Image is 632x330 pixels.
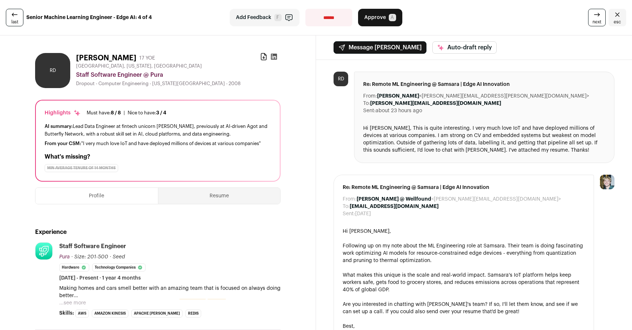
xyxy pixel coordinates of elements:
[158,188,281,204] button: Resume
[377,94,419,99] b: [PERSON_NAME]
[179,299,206,307] mark: embedded
[343,228,585,235] div: Hi [PERSON_NAME],
[358,9,402,26] button: Approve A
[377,92,589,100] dd: <[PERSON_NAME][EMAIL_ADDRESS][PERSON_NAME][DOMAIN_NAME]>
[363,107,376,114] dt: Sent:
[11,19,18,25] span: last
[389,14,396,21] span: A
[230,9,300,26] button: Add Feedback F
[113,254,125,259] span: Seed
[75,310,89,318] li: AWS
[363,81,605,88] span: Re: Remote ML Engineering @ Samsara | Edge AI Innovation
[59,254,70,259] span: Pura
[76,81,281,87] div: Dropout - Computer Engineering - [US_STATE][GEOGRAPHIC_DATA] - 2008
[207,299,226,307] mark: devices
[110,253,111,261] span: ·
[343,301,585,315] div: Are you interested in chatting with [PERSON_NAME]'s team? If so, I'll let them know, and see if w...
[45,124,73,129] span: AI summary:
[343,210,355,217] dt: Sent:
[45,109,81,117] div: Highlights
[26,14,152,21] strong: Senior Machine Learning Engineer - Edge AI: 4 of 4
[45,122,271,138] div: Lead Data Engineer at fintech unicorn [PERSON_NAME], previously at AI-driven Agot and Butterfly N...
[236,14,271,21] span: Add Feedback
[87,110,121,116] div: Must have:
[87,110,166,116] ul: |
[35,228,281,236] h2: Experience
[59,310,74,317] span: Skills:
[343,184,585,191] span: Re: Remote ML Engineering @ Samsara | Edge AI Innovation
[357,197,431,202] b: [PERSON_NAME] @ Wellfound
[592,19,601,25] span: next
[588,9,606,26] a: next
[111,110,121,115] span: 8 / 8
[6,9,23,26] a: last
[59,274,141,282] span: [DATE] - Present · 1 year 4 months
[363,125,605,154] div: Hi [PERSON_NAME], This is quite interesting. I very much love IoT and have deployed millions of d...
[343,242,585,264] div: Following up on my note about the ML Engineering role at Samsara. Their team is doing fascinating...
[59,299,86,307] button: ...see more
[614,19,621,25] span: esc
[432,41,497,54] button: Auto-draft reply
[92,310,128,318] li: Amazon Kinesis
[128,110,166,116] div: Nice to have:
[363,100,370,107] dt: To:
[45,164,118,172] div: min average tenure of 14 months
[185,310,201,318] li: Redis
[35,53,70,88] div: RD
[343,323,585,330] div: Best,
[71,254,108,259] span: · Size: 201-500
[609,9,626,26] a: Close
[364,14,386,21] span: Approve
[35,188,158,204] button: Profile
[76,53,136,63] h1: [PERSON_NAME]
[45,152,271,161] h2: What's missing?
[274,14,282,21] span: F
[45,141,81,146] span: From your CSM:
[343,196,357,203] dt: From:
[343,272,585,293] div: What makes this unique is the scale and real-world impact. Samsara's IoT platform helps keep work...
[363,92,377,100] dt: From:
[334,72,348,86] div: RD
[59,242,126,250] div: Staff Software Engineer
[131,310,183,318] li: Apache [PERSON_NAME]
[59,285,281,299] p: Making homes and cars smell better with an amazing team that is focused on always doing better
[92,263,146,272] li: Technology Companies
[76,71,281,79] div: Staff Software Engineer @ Pura
[355,210,371,217] dd: [DATE]
[59,263,89,272] li: Hardware
[357,196,561,203] dd: <[PERSON_NAME][EMAIL_ADDRESS][DOMAIN_NAME]>
[600,175,614,189] img: 6494470-medium_jpg
[370,101,501,106] b: [PERSON_NAME][EMAIL_ADDRESS][DOMAIN_NAME]
[139,54,155,62] div: 17 YOE
[343,203,350,210] dt: To:
[334,41,426,54] button: Message [PERSON_NAME]
[156,110,166,115] span: 3 / 4
[350,204,439,209] b: [EMAIL_ADDRESS][DOMAIN_NAME]
[76,63,202,69] span: [GEOGRAPHIC_DATA], [US_STATE], [GEOGRAPHIC_DATA]
[35,243,52,259] img: 3405d72e8cc1b2acfafbb18a477d67e0f84c2c4af0ceebbc5aac9c151ded4989.jpg
[45,141,271,147] div: "I very much love IoT and have deployed millions of devices at various companies"
[376,107,422,114] dd: about 23 hours ago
